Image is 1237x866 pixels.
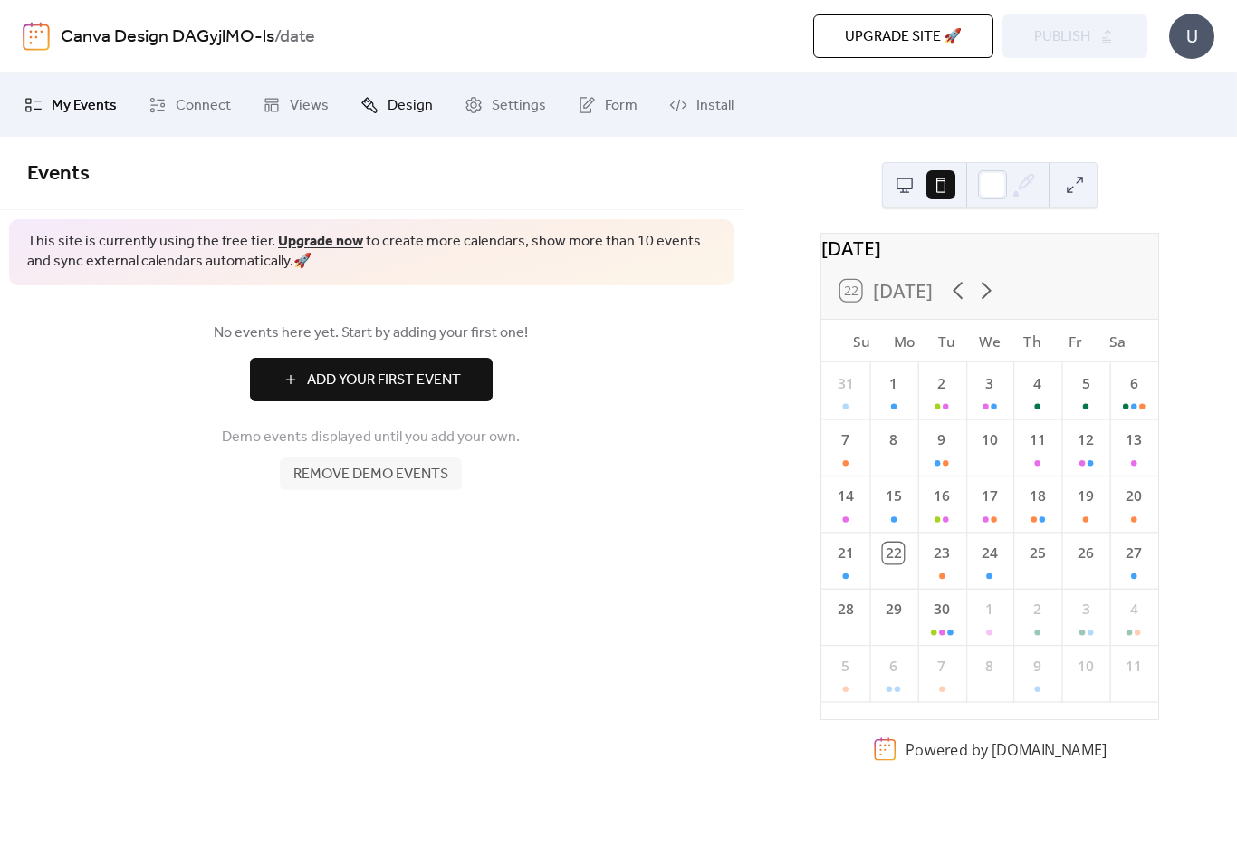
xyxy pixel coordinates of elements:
[980,373,1001,394] div: 3
[845,26,962,48] span: Upgrade site 🚀
[883,373,904,394] div: 1
[1028,543,1049,563] div: 25
[274,20,280,54] b: /
[222,427,520,448] span: Demo events displayed until you add your own.
[821,234,1158,262] div: [DATE]
[931,373,952,394] div: 2
[835,429,856,450] div: 7
[1124,543,1145,563] div: 27
[931,486,952,507] div: 16
[1076,486,1097,507] div: 19
[1124,599,1145,620] div: 4
[931,429,952,450] div: 9
[980,486,1001,507] div: 17
[290,95,329,117] span: Views
[307,370,461,391] span: Add Your First Event
[980,429,1001,450] div: 10
[347,81,446,130] a: Design
[249,81,342,130] a: Views
[906,739,1107,759] div: Powered by
[278,227,363,255] a: Upgrade now
[1028,429,1049,450] div: 11
[931,599,952,620] div: 30
[883,599,904,620] div: 29
[835,373,856,394] div: 31
[931,543,952,563] div: 23
[1076,429,1097,450] div: 12
[813,14,993,58] button: Upgrade site 🚀
[883,429,904,450] div: 8
[1076,543,1097,563] div: 26
[564,81,651,130] a: Form
[931,656,952,677] div: 7
[980,543,1001,563] div: 24
[250,358,493,401] button: Add Your First Event
[61,20,274,54] a: Canva Design DAGyjlMO-ls
[1169,14,1214,59] div: U
[992,739,1107,759] a: [DOMAIN_NAME]
[1028,373,1049,394] div: 4
[835,543,856,563] div: 21
[605,95,638,117] span: Form
[1028,486,1049,507] div: 18
[451,81,560,130] a: Settings
[27,322,715,344] span: No events here yet. Start by adding your first one!
[492,95,546,117] span: Settings
[835,599,856,620] div: 28
[1054,320,1097,362] div: Fr
[1076,599,1097,620] div: 3
[1124,429,1145,450] div: 13
[656,81,747,130] a: Install
[883,320,925,362] div: Mo
[1124,373,1145,394] div: 6
[27,232,715,273] span: This site is currently using the free tier. to create more calendars, show more than 10 events an...
[969,320,1012,362] div: We
[135,81,245,130] a: Connect
[835,656,856,677] div: 5
[176,95,231,117] span: Connect
[980,656,1001,677] div: 8
[840,320,883,362] div: Su
[293,464,448,486] span: Remove demo events
[696,95,734,117] span: Install
[883,656,904,677] div: 6
[23,22,50,51] img: logo
[11,81,130,130] a: My Events
[1124,486,1145,507] div: 20
[280,20,315,54] b: date
[52,95,117,117] span: My Events
[1076,373,1097,394] div: 5
[1076,656,1097,677] div: 10
[1028,656,1049,677] div: 9
[980,599,1001,620] div: 1
[1097,320,1139,362] div: Sa
[27,154,90,194] span: Events
[27,358,715,401] a: Add Your First Event
[835,486,856,507] div: 14
[883,486,904,507] div: 15
[388,95,433,117] span: Design
[883,543,904,563] div: 22
[280,457,462,490] button: Remove demo events
[1012,320,1054,362] div: Th
[1028,599,1049,620] div: 2
[926,320,969,362] div: Tu
[1124,656,1145,677] div: 11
